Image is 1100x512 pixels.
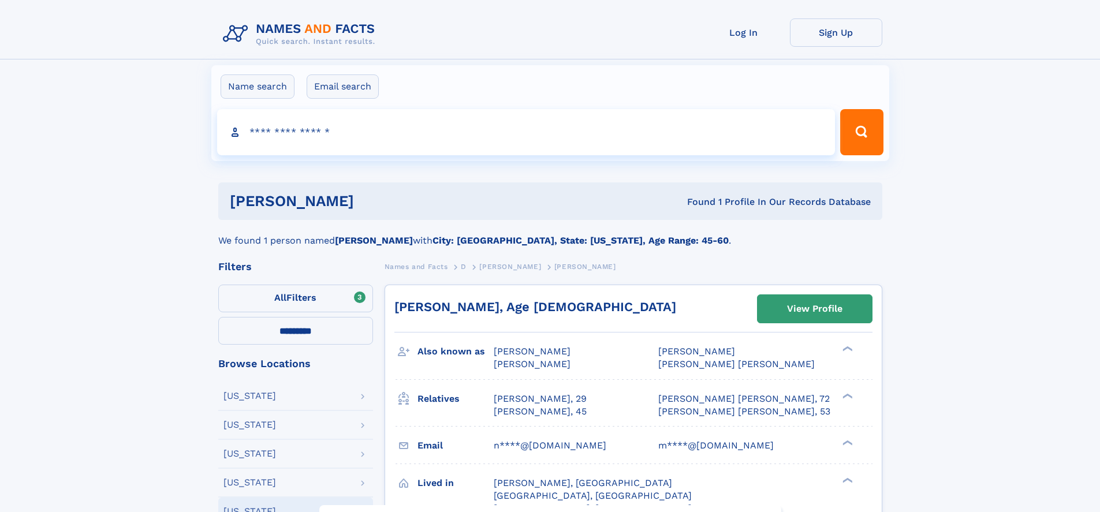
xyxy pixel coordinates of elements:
[417,342,494,361] h3: Also known as
[385,259,448,274] a: Names and Facts
[658,346,735,357] span: [PERSON_NAME]
[554,263,616,271] span: [PERSON_NAME]
[394,300,676,314] a: [PERSON_NAME], Age [DEMOGRAPHIC_DATA]
[417,473,494,493] h3: Lived in
[218,285,373,312] label: Filters
[274,292,286,303] span: All
[479,263,541,271] span: [PERSON_NAME]
[461,259,467,274] a: D
[221,74,294,99] label: Name search
[787,296,842,322] div: View Profile
[223,391,276,401] div: [US_STATE]
[307,74,379,99] label: Email search
[218,220,882,248] div: We found 1 person named with .
[494,346,570,357] span: [PERSON_NAME]
[658,405,830,418] a: [PERSON_NAME] [PERSON_NAME], 53
[494,405,587,418] a: [PERSON_NAME], 45
[758,295,872,323] a: View Profile
[658,393,830,405] a: [PERSON_NAME] [PERSON_NAME], 72
[840,345,853,353] div: ❯
[417,389,494,409] h3: Relatives
[223,420,276,429] div: [US_STATE]
[494,393,587,405] a: [PERSON_NAME], 29
[494,490,692,501] span: [GEOGRAPHIC_DATA], [GEOGRAPHIC_DATA]
[790,18,882,47] a: Sign Up
[698,18,790,47] a: Log In
[494,358,570,369] span: [PERSON_NAME]
[230,194,521,208] h1: [PERSON_NAME]
[840,392,853,399] div: ❯
[335,235,413,246] b: [PERSON_NAME]
[840,439,853,446] div: ❯
[840,476,853,484] div: ❯
[223,478,276,487] div: [US_STATE]
[840,109,883,155] button: Search Button
[658,358,815,369] span: [PERSON_NAME] [PERSON_NAME]
[417,436,494,455] h3: Email
[218,261,373,272] div: Filters
[461,263,467,271] span: D
[218,18,385,50] img: Logo Names and Facts
[494,477,672,488] span: [PERSON_NAME], [GEOGRAPHIC_DATA]
[223,449,276,458] div: [US_STATE]
[217,109,836,155] input: search input
[520,196,871,208] div: Found 1 Profile In Our Records Database
[218,358,373,369] div: Browse Locations
[432,235,729,246] b: City: [GEOGRAPHIC_DATA], State: [US_STATE], Age Range: 45-60
[479,259,541,274] a: [PERSON_NAME]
